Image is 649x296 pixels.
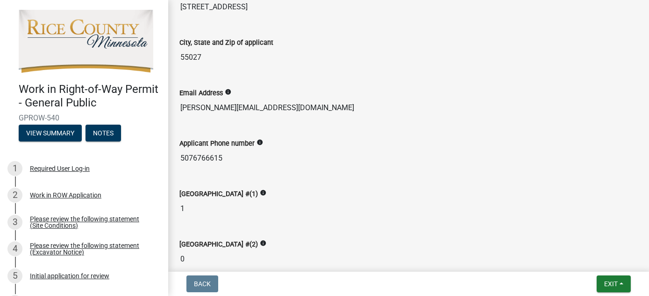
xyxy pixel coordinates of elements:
wm-modal-confirm: Notes [86,130,121,137]
img: Rice County, Minnesota [19,10,153,73]
div: 3 [7,215,22,230]
i: info [260,190,266,196]
span: GPROW-540 [19,113,150,122]
div: 5 [7,268,22,283]
div: Work in ROW Application [30,192,101,198]
label: [GEOGRAPHIC_DATA] #(2) [179,241,258,248]
button: Back [186,275,218,292]
span: Back [194,280,211,288]
span: Exit [604,280,618,288]
div: Please review the following statement (Site Conditions) [30,216,153,229]
div: Please review the following statement (Excavator Notice) [30,242,153,255]
div: 4 [7,241,22,256]
button: View Summary [19,125,82,141]
h4: Work in Right-of-Way Permit - General Public [19,83,161,110]
label: Email Address [179,90,223,97]
i: info [257,139,263,146]
i: info [260,240,266,247]
wm-modal-confirm: Summary [19,130,82,137]
div: Required User Log-in [30,165,90,172]
label: Applicant Phone number [179,141,255,147]
label: City, State and Zip of applicant [179,40,273,46]
label: [GEOGRAPHIC_DATA] #(1) [179,191,258,197]
button: Exit [597,275,631,292]
i: info [225,89,231,95]
button: Notes [86,125,121,141]
div: Initial application for review [30,273,109,279]
div: 1 [7,161,22,176]
div: 2 [7,188,22,203]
